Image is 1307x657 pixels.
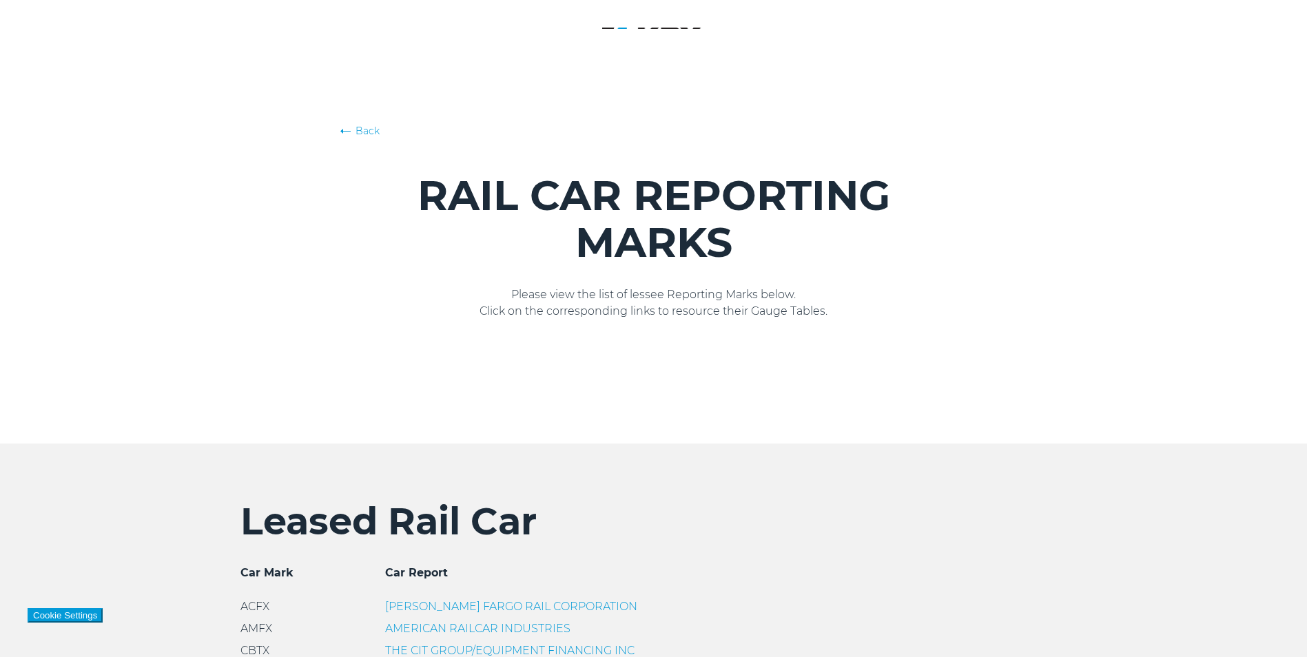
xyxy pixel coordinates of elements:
span: CBTX [240,644,269,657]
p: Please view the list of lessee Reporting Marks below. Click on the corresponding links to resourc... [340,286,967,320]
h1: RAIL CAR REPORTING MARKS [340,172,967,266]
button: Cookie Settings [28,608,103,623]
img: KBX Logistics [602,28,706,45]
a: THE CIT GROUP/EQUIPMENT FINANCING INC [385,644,635,657]
a: [PERSON_NAME] FARGO RAIL CORPORATION [385,600,637,613]
h2: Leased Rail Car [240,499,1067,544]
span: AMFX [240,622,272,635]
span: Car Report [385,566,448,579]
a: AMERICAN RAILCAR INDUSTRIES [385,622,570,635]
span: Car Mark [240,566,294,579]
a: Back [340,124,967,138]
span: ACFX [240,600,269,613]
